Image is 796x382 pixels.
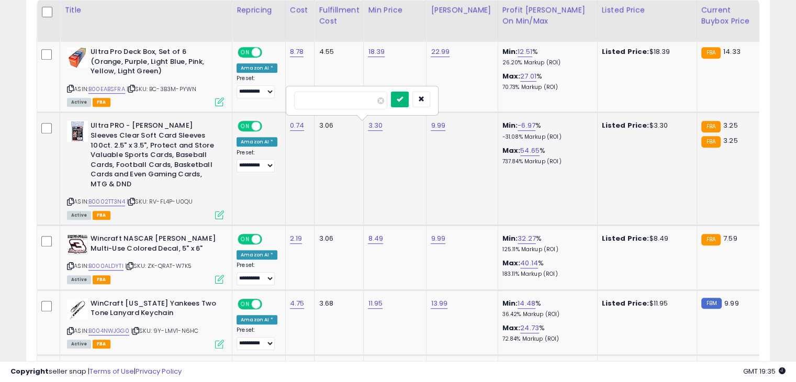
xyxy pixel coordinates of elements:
div: Current Buybox Price [701,5,755,27]
span: 2025-09-7 19:35 GMT [743,366,786,376]
b: Listed Price: [602,47,649,57]
span: OFF [261,299,277,308]
a: 3.30 [368,120,383,131]
div: 3.06 [319,121,355,130]
div: 3.06 [319,234,355,243]
b: Listed Price: [602,120,649,130]
div: Amazon AI * [237,63,277,73]
div: $3.30 [602,121,689,130]
p: 70.73% Markup (ROI) [502,84,589,91]
div: % [502,323,589,343]
a: 24.73 [520,323,539,333]
a: Privacy Policy [136,366,182,376]
div: Preset: [237,327,277,350]
div: Preset: [237,75,277,98]
div: ASIN: [67,121,224,218]
b: Listed Price: [602,233,649,243]
span: 14.33 [723,47,741,57]
th: The percentage added to the cost of goods (COGS) that forms the calculator for Min & Max prices. [498,1,597,42]
div: Listed Price [602,5,692,16]
b: Max: [502,258,521,268]
div: Fulfillment Cost [319,5,359,27]
small: FBA [701,136,721,148]
b: Ultra Pro Deck Box, Set of 6 (Orange, Purple, Light Blue, Pink, Yellow, Light Green) [91,47,218,79]
div: Amazon AI * [237,315,277,324]
div: $8.49 [602,234,689,243]
a: 4.75 [290,298,305,309]
img: 51CFuuE+wCL._SL40_.jpg [67,234,88,255]
span: | SKU: BC-3B3M-PYWN [127,85,196,93]
a: B004NWJGG0 [88,327,129,335]
span: ON [239,235,252,244]
a: 11.95 [368,298,383,309]
a: 40.14 [520,258,538,268]
img: 41wFJ6sdaLL._SL40_.jpg [67,47,88,68]
p: 36.42% Markup (ROI) [502,311,589,318]
b: Max: [502,145,521,155]
p: 125.11% Markup (ROI) [502,246,589,253]
span: ON [239,122,252,131]
div: ASIN: [67,47,224,105]
a: 32.27 [518,233,536,244]
b: Wincraft NASCAR [PERSON_NAME] Multi-Use Colored Decal, 5" x 6" [91,234,218,256]
span: 7.59 [723,233,737,243]
small: FBA [701,234,721,245]
span: OFF [261,122,277,131]
b: Min: [502,233,518,243]
p: -31.08% Markup (ROI) [502,133,589,141]
a: B0002TT3N4 [88,197,125,206]
div: % [502,259,589,278]
small: FBM [701,298,722,309]
small: FBA [701,47,721,59]
div: % [502,121,589,140]
a: -6.97 [518,120,535,131]
p: 26.20% Markup (ROI) [502,59,589,66]
span: FBA [93,98,110,107]
a: 9.99 [431,120,445,131]
b: Min: [502,47,518,57]
span: FBA [93,275,110,284]
div: 4.55 [319,47,355,57]
a: 22.99 [431,47,450,57]
a: 27.01 [520,71,536,82]
span: ON [239,48,252,57]
span: 3.25 [723,120,738,130]
b: Ultra PRO - [PERSON_NAME] Sleeves Clear Soft Card Sleeves 100ct. 2.5" x 3.5", Protect and Store V... [91,121,218,192]
span: FBA [93,211,110,220]
span: All listings currently available for purchase on Amazon [67,98,91,107]
a: 54.65 [520,145,540,156]
div: % [502,47,589,66]
div: Preset: [237,262,277,285]
b: Max: [502,71,521,81]
a: 8.78 [290,47,304,57]
p: 72.84% Markup (ROI) [502,335,589,343]
span: All listings currently available for purchase on Amazon [67,275,91,284]
div: Amazon AI * [237,137,277,147]
small: FBA [701,121,721,132]
img: 513EsLDI7eL._SL40_.jpg [67,121,88,142]
div: Amazon AI * [237,250,277,260]
a: 12.51 [518,47,532,57]
span: All listings currently available for purchase on Amazon [67,211,91,220]
p: 737.84% Markup (ROI) [502,158,589,165]
div: ASIN: [67,234,224,283]
b: Min: [502,120,518,130]
div: Min Price [368,5,422,16]
a: 18.39 [368,47,385,57]
span: FBA [93,340,110,349]
img: 41eYY7esFdL._SL40_.jpg [67,299,88,320]
a: Terms of Use [89,366,134,376]
span: ON [239,299,252,308]
a: 9.99 [431,233,445,244]
a: 13.99 [431,298,447,309]
span: | SKU: ZK-QRAT-W7K5 [125,262,192,270]
div: 3.68 [319,299,355,308]
div: Title [64,5,228,16]
div: [PERSON_NAME] [431,5,493,16]
b: Max: [502,323,521,333]
b: Listed Price: [602,298,649,308]
a: 2.19 [290,233,302,244]
span: | SKU: 9Y-LMV1-N6HC [131,327,198,335]
a: 14.48 [518,298,535,309]
b: WinCraft [US_STATE] Yankees Two Tone Lanyard Keychain [91,299,218,321]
